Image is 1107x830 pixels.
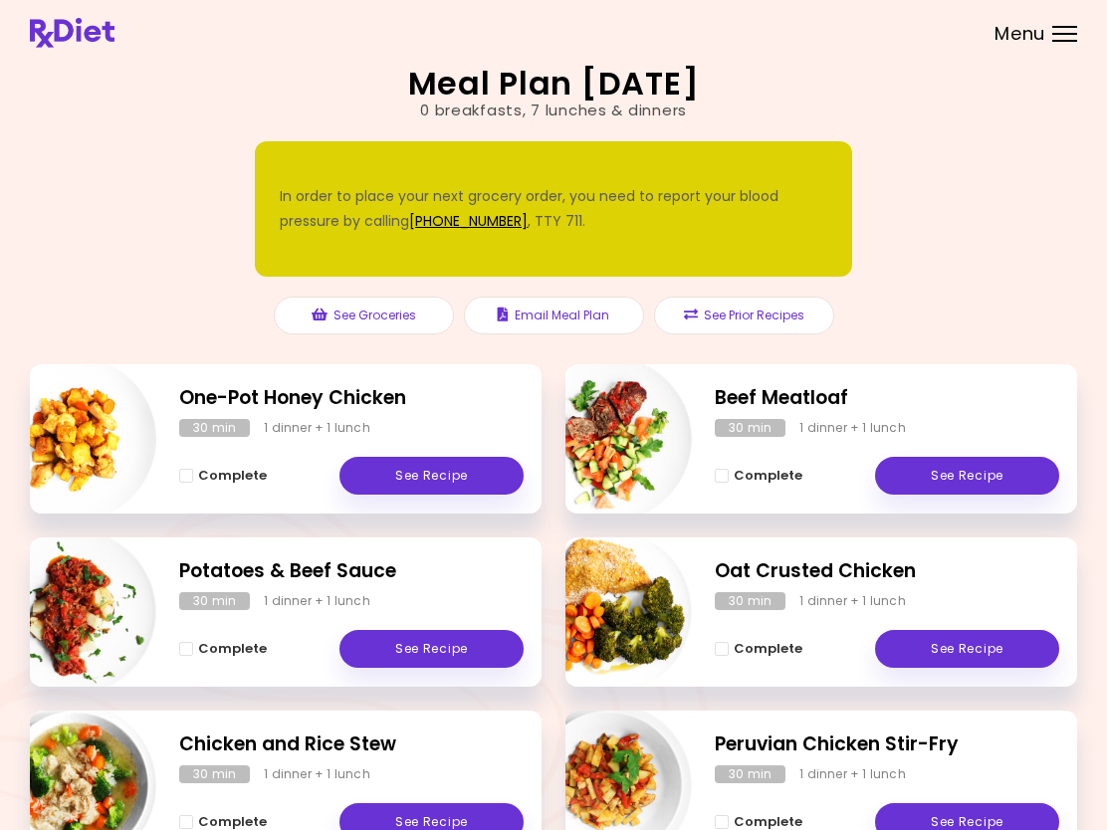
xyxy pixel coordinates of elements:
[715,464,802,488] button: Complete - Beef Meatloaf
[734,641,802,657] span: Complete
[179,637,267,661] button: Complete - Potatoes & Beef Sauce
[527,529,692,695] img: Info - Oat Crusted Chicken
[799,419,906,437] div: 1 dinner + 1 lunch
[264,765,370,783] div: 1 dinner + 1 lunch
[280,184,827,234] div: In order to place your next grocery order, you need to report your blood pressure by calling , TT...
[715,384,1059,413] h2: Beef Meatloaf
[734,814,802,830] span: Complete
[799,592,906,610] div: 1 dinner + 1 lunch
[715,419,785,437] div: 30 min
[409,211,528,231] a: [PHONE_NUMBER]
[198,814,267,830] span: Complete
[274,297,454,334] button: See Groceries
[420,100,687,122] div: 0 breakfasts , 7 lunches & dinners
[179,557,524,586] h2: Potatoes & Beef Sauce
[179,765,250,783] div: 30 min
[654,297,834,334] button: See Prior Recipes
[179,592,250,610] div: 30 min
[408,68,700,100] h2: Meal Plan [DATE]
[30,18,114,48] img: RxDiet
[527,356,692,521] img: Info - Beef Meatloaf
[179,464,267,488] button: Complete - One-Pot Honey Chicken
[264,419,370,437] div: 1 dinner + 1 lunch
[799,765,906,783] div: 1 dinner + 1 lunch
[179,384,524,413] h2: One-Pot Honey Chicken
[464,297,644,334] button: Email Meal Plan
[715,730,1059,759] h2: Peruvian Chicken Stir-Fry
[198,641,267,657] span: Complete
[179,419,250,437] div: 30 min
[875,630,1059,668] a: See Recipe - Oat Crusted Chicken
[715,637,802,661] button: Complete - Oat Crusted Chicken
[875,457,1059,495] a: See Recipe - Beef Meatloaf
[715,765,785,783] div: 30 min
[715,557,1059,586] h2: Oat Crusted Chicken
[715,592,785,610] div: 30 min
[179,730,524,759] h2: Chicken and Rice Stew
[339,630,524,668] a: See Recipe - Potatoes & Beef Sauce
[995,25,1045,43] span: Menu
[264,592,370,610] div: 1 dinner + 1 lunch
[734,468,802,484] span: Complete
[339,457,524,495] a: See Recipe - One-Pot Honey Chicken
[198,468,267,484] span: Complete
